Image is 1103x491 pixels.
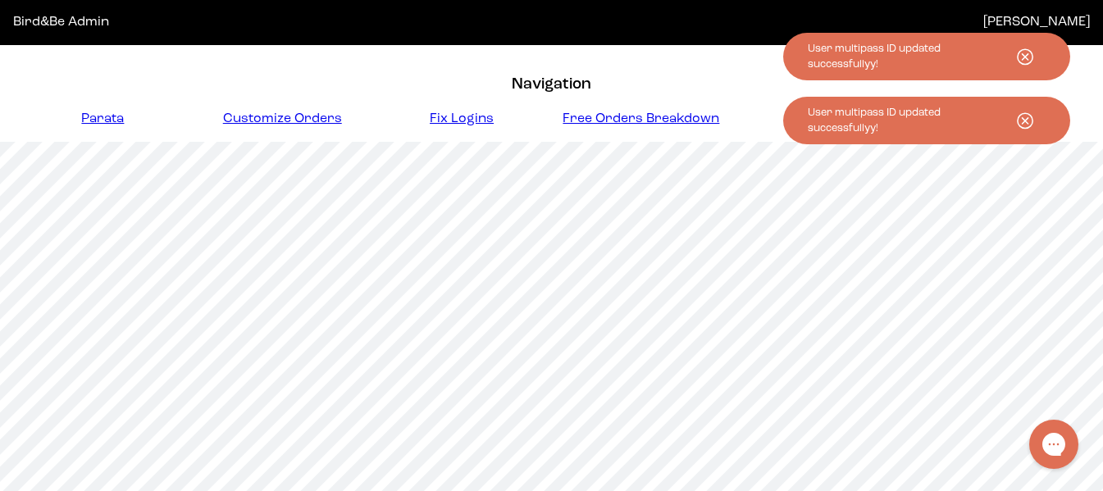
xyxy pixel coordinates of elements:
[223,112,342,125] span: Customize Orders
[13,74,1090,95] h3: Navigation
[430,112,494,125] span: Fix Logins
[783,97,1070,144] button: User multipass ID updated successfullyy!
[808,105,1005,136] div: User multipass ID updated successfullyy!
[551,110,731,129] a: Free Orders Breakdown
[983,16,1090,29] span: [PERSON_NAME]
[563,112,719,125] span: Free Orders Breakdown
[193,110,372,129] a: Customize Orders
[808,41,1005,72] div: User multipass ID updated successfullyy!
[783,33,1070,80] button: User multipass ID updated successfullyy!
[1021,414,1087,475] iframe: Gorgias live chat messenger
[372,110,552,129] a: Fix Logins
